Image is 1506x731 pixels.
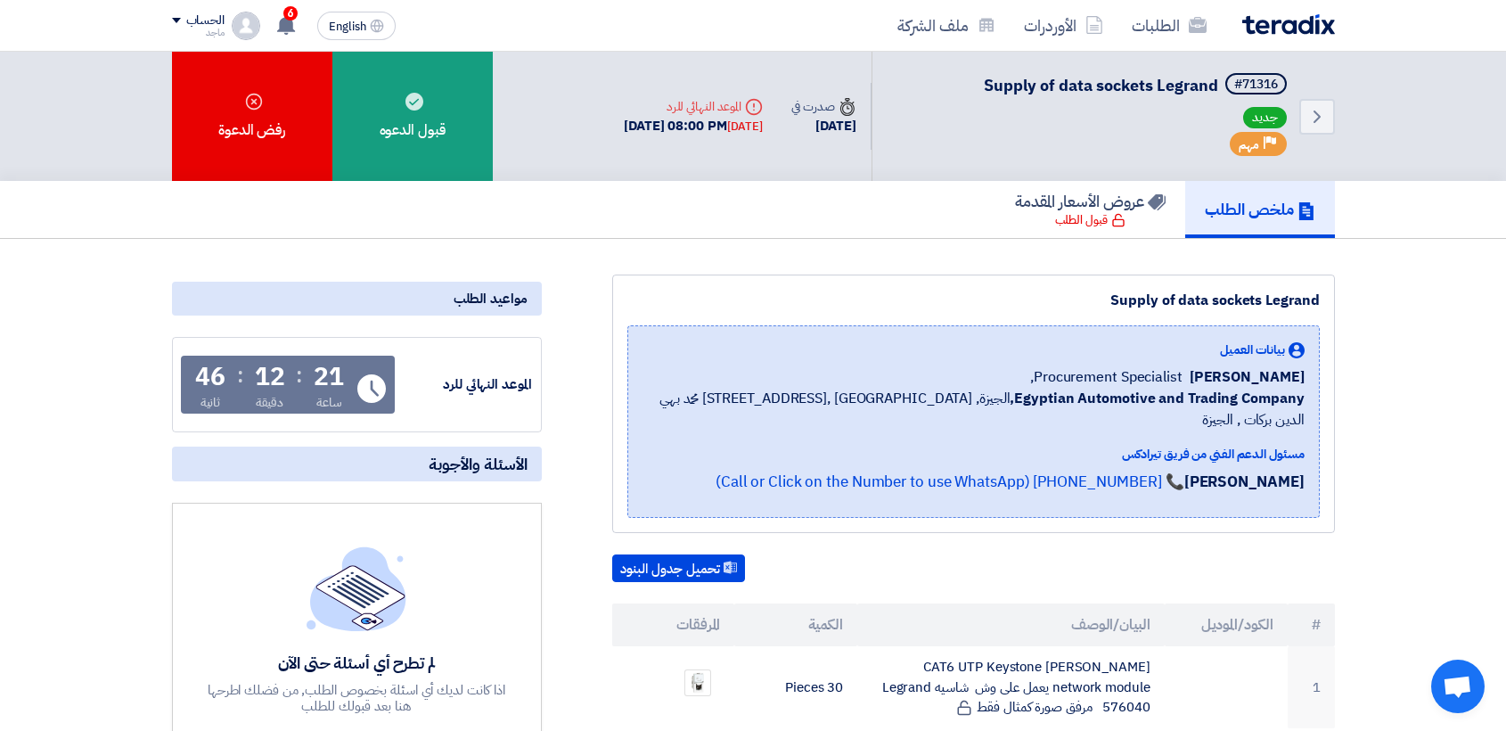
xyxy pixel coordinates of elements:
[1117,4,1221,46] a: الطلبات
[995,181,1185,238] a: عروض الأسعار المقدمة قبول الطلب
[429,454,528,474] span: الأسئلة والأجوبة
[255,365,285,390] div: 12
[627,290,1320,311] div: Supply of data sockets Legrand
[195,365,225,390] div: 46
[283,6,298,21] span: 6
[1288,604,1335,646] th: #
[1030,366,1183,388] span: Procurement Specialist,
[398,374,532,395] div: الموعد النهائي للرد
[205,682,508,714] div: اذا كانت لديك أي اسئلة بخصوص الطلب, من فضلك اطرحها هنا بعد قبولك للطلب
[734,646,857,728] td: 30 Pieces
[1010,388,1304,409] b: Egyptian Automotive and Trading Company,
[984,73,1218,97] span: Supply of data sockets Legrand
[624,97,763,116] div: الموعد النهائي للرد
[316,393,342,412] div: ساعة
[883,4,1010,46] a: ملف الشركة
[612,554,745,583] button: تحميل جدول البنود
[1010,4,1117,46] a: الأوردرات
[186,13,225,29] div: الحساب
[1205,199,1315,219] h5: ملخص الطلب
[232,12,260,40] img: profile_test.png
[1431,660,1485,713] div: Open chat
[296,359,302,391] div: :
[1165,604,1288,646] th: الكود/الموديل
[791,97,855,116] div: صدرت في
[1243,107,1287,128] span: جديد
[624,116,763,136] div: [DATE] 08:00 PM
[1190,366,1305,388] span: [PERSON_NAME]
[201,393,221,412] div: ثانية
[1220,341,1285,359] span: بيانات العميل
[205,653,508,673] div: لم تطرح أي أسئلة حتى الآن
[329,21,366,33] span: English
[857,646,1165,728] td: CAT6 UTP Keystone [PERSON_NAME] network module يعمل على وش شاسيه Legrand 576040 مرفق صورة كمثال فقط
[1185,181,1335,238] a: ملخص الطلب
[172,52,332,181] div: رفض الدعوة
[314,365,344,390] div: 21
[1239,136,1259,153] span: مهم
[716,471,1184,493] a: 📞 [PHONE_NUMBER] (Call or Click on the Number to use WhatsApp)
[307,546,406,630] img: empty_state_list.svg
[984,73,1290,98] h5: Supply of data sockets Legrand
[1055,211,1125,229] div: قبول الطلب
[1288,646,1335,728] td: 1
[1015,191,1166,211] h5: عروض الأسعار المقدمة
[727,118,763,136] div: [DATE]
[317,12,396,40] button: English
[332,52,493,181] div: قبول الدعوه
[1184,471,1305,493] strong: [PERSON_NAME]
[685,670,710,695] img: Data_socket_1757326059718.jpg
[237,359,243,391] div: :
[172,282,542,316] div: مواعيد الطلب
[1242,14,1335,35] img: Teradix logo
[791,116,855,136] div: [DATE]
[172,28,225,37] div: ماجد
[643,388,1305,431] span: الجيزة, [GEOGRAPHIC_DATA] ,[STREET_ADDRESS] محمد بهي الدين بركات , الجيزة
[256,393,283,412] div: دقيقة
[734,604,857,646] th: الكمية
[643,445,1305,464] div: مسئول الدعم الفني من فريق تيرادكس
[857,604,1165,646] th: البيان/الوصف
[1234,78,1278,91] div: #71316
[612,604,735,646] th: المرفقات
